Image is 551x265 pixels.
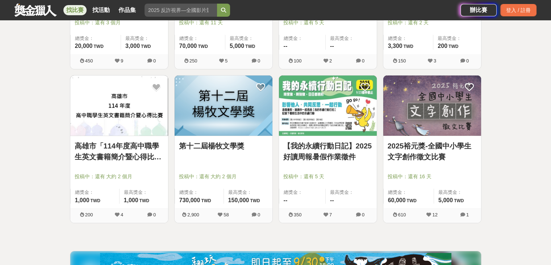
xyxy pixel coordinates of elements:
img: Cover Image [70,76,168,136]
img: Cover Image [175,76,272,136]
a: 高雄市「114年度高中職學生英文書籍簡介暨心得比賽」 [75,140,164,162]
span: 投稿中：還有 大約 2 個月 [179,173,268,180]
span: 0 [258,212,260,217]
span: 12 [432,212,437,217]
span: 0 [362,58,364,64]
span: 0 [258,58,260,64]
div: 登入 / 註冊 [500,4,537,16]
span: 3 [434,58,436,64]
span: 3,000 [125,43,140,49]
span: 投稿中：還有 5 天 [283,173,372,180]
span: 0 [153,58,156,64]
span: 20,000 [75,43,93,49]
span: 250 [189,58,197,64]
a: 第十二屆楊牧文學獎 [179,140,268,151]
span: TWD [141,44,151,49]
span: -- [330,43,334,49]
span: 1,000 [75,197,89,203]
span: 5,000 [230,43,244,49]
span: -- [330,197,334,203]
span: 最高獎金： [330,35,372,42]
span: 總獎金： [284,189,321,196]
span: 100 [294,58,302,64]
span: 總獎金： [284,35,321,42]
span: TWD [198,44,208,49]
span: 0 [466,58,469,64]
span: TWD [404,44,413,49]
img: Cover Image [279,76,377,136]
span: TWD [201,198,211,203]
span: 總獎金： [179,35,221,42]
span: 1,000 [124,197,138,203]
span: 5,000 [438,197,453,203]
span: TWD [91,198,100,203]
span: TWD [406,198,416,203]
img: Cover Image [383,76,481,136]
span: 投稿中：還有 3 個月 [75,19,164,26]
span: TWD [448,44,458,49]
span: 350 [294,212,302,217]
span: 200 [85,212,93,217]
span: TWD [454,198,464,203]
span: 投稿中：還有 大約 2 個月 [75,173,164,180]
a: 找活動 [89,5,113,15]
span: 450 [85,58,93,64]
span: 最高獎金： [124,189,164,196]
span: -- [284,197,288,203]
span: 7 [329,212,332,217]
span: TWD [250,198,260,203]
span: 58 [224,212,229,217]
span: TWD [93,44,103,49]
a: 作品集 [116,5,139,15]
span: 最高獎金： [438,35,476,42]
span: 投稿中：還有 5 天 [283,19,372,26]
span: TWD [245,44,255,49]
span: 最高獎金： [228,189,268,196]
span: 4 [121,212,123,217]
span: 70,000 [179,43,197,49]
span: 2 [329,58,332,64]
span: 最高獎金： [230,35,268,42]
span: 總獎金： [388,35,429,42]
span: 0 [362,212,364,217]
span: 總獎金： [75,189,115,196]
span: 最高獎金： [125,35,164,42]
span: 投稿中：還有 2 天 [388,19,477,26]
span: 5 [225,58,228,64]
span: -- [284,43,288,49]
span: 2,900 [187,212,199,217]
span: 總獎金： [75,35,116,42]
span: 9 [121,58,123,64]
span: TWD [139,198,149,203]
span: 1 [466,212,469,217]
span: 730,000 [179,197,200,203]
span: 0 [153,212,156,217]
span: 150 [398,58,406,64]
a: 找比賽 [63,5,87,15]
a: 【我的永續行動日記】2025好讀周報暑假作業徵件 [283,140,372,162]
span: 610 [398,212,406,217]
a: 2025裕元獎-全國中小學生文字創作徵文比賽 [388,140,477,162]
input: 2025 反詐視界—全國影片競賽 [145,4,217,17]
span: 投稿中：還有 16 天 [388,173,477,180]
span: 200 [438,43,447,49]
a: 辦比賽 [460,4,497,16]
span: 最高獎金： [330,189,372,196]
span: 3,300 [388,43,402,49]
span: 總獎金： [388,189,429,196]
span: 150,000 [228,197,249,203]
span: 最高獎金： [438,189,477,196]
span: 總獎金： [179,189,219,196]
span: 投稿中：還有 11 天 [179,19,268,26]
span: 60,000 [388,197,406,203]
